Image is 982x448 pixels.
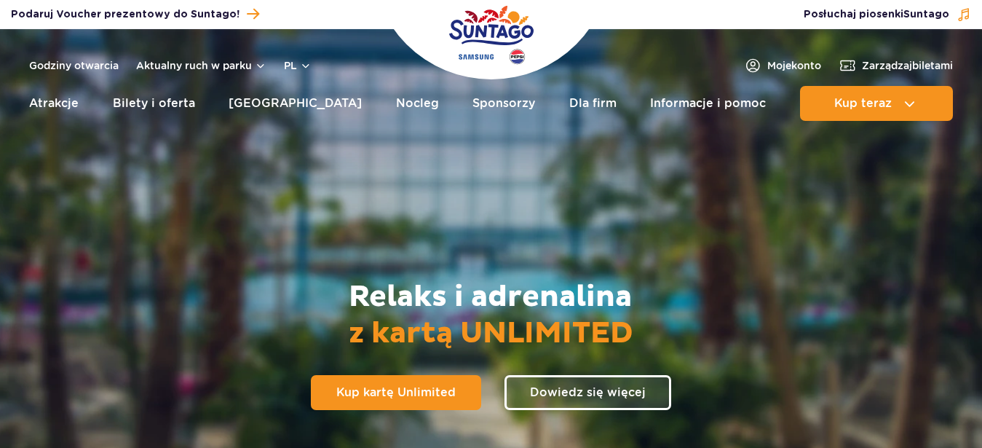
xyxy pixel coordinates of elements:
[11,4,259,24] a: Podaruj Voucher prezentowy do Suntago!
[284,58,312,73] button: pl
[804,7,949,22] span: Posłuchaj piosenki
[903,9,949,20] span: Suntago
[396,86,439,121] a: Nocleg
[744,57,821,74] a: Mojekonto
[311,375,481,410] a: Kup kartę Unlimited
[29,86,79,121] a: Atrakcje
[839,57,953,74] a: Zarządzajbiletami
[229,86,362,121] a: [GEOGRAPHIC_DATA]
[336,387,456,398] span: Kup kartę Unlimited
[113,86,195,121] a: Bilety i oferta
[804,7,971,22] button: Posłuchaj piosenkiSuntago
[767,58,821,73] span: Moje konto
[136,60,266,71] button: Aktualny ruch w parku
[504,375,671,410] a: Dowiedz się więcej
[472,86,535,121] a: Sponsorzy
[862,58,953,73] span: Zarządzaj biletami
[349,315,633,352] span: z kartą UNLIMITED
[349,279,633,352] h2: Relaks i adrenalina
[530,387,646,398] span: Dowiedz się więcej
[800,86,953,121] button: Kup teraz
[834,97,892,110] span: Kup teraz
[569,86,617,121] a: Dla firm
[29,58,119,73] a: Godziny otwarcia
[11,7,239,22] span: Podaruj Voucher prezentowy do Suntago!
[650,86,766,121] a: Informacje i pomoc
